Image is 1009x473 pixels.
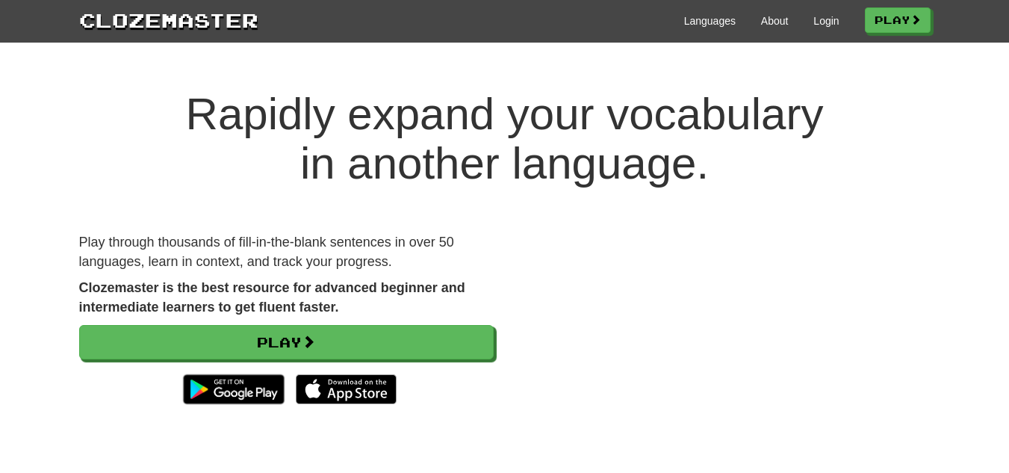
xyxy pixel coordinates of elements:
a: Languages [684,13,736,28]
a: Clozemaster [79,6,258,34]
img: Get it on Google Play [176,367,291,412]
a: Play [79,325,494,359]
a: Login [813,13,839,28]
img: Download_on_the_App_Store_Badge_US-UK_135x40-25178aeef6eb6b83b96f5f2d004eda3bffbb37122de64afbaef7... [296,374,397,404]
strong: Clozemaster is the best resource for advanced beginner and intermediate learners to get fluent fa... [79,280,465,315]
p: Play through thousands of fill-in-the-blank sentences in over 50 languages, learn in context, and... [79,233,494,271]
a: About [761,13,789,28]
a: Play [865,7,931,33]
